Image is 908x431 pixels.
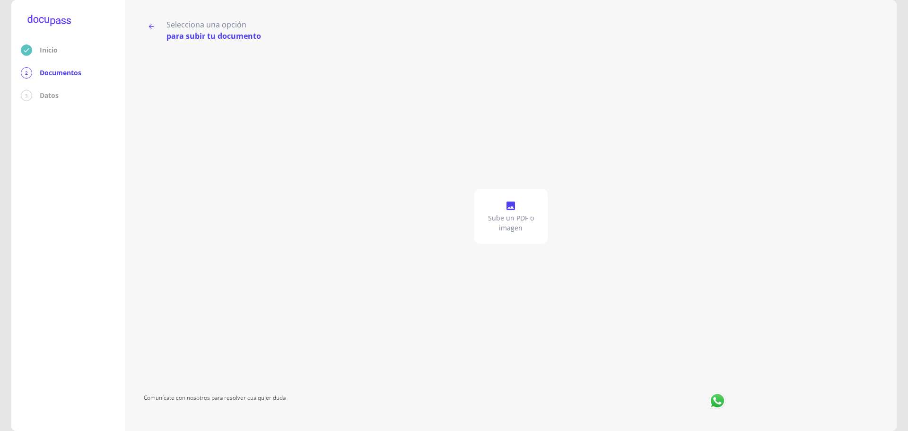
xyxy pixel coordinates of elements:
[40,91,59,100] p: Datos
[21,9,78,33] img: logo
[708,391,727,410] img: whatsapp logo
[40,68,81,78] p: Documentos
[166,19,261,30] p: Selecciona una opción
[166,30,261,42] p: para subir tu documento
[40,45,58,55] p: Inicio
[21,67,32,79] div: 2
[478,213,544,232] p: Sube un PDF o imagen
[144,391,694,412] p: Comunícate con nosotros para resolver cualquier duda
[21,90,32,101] div: 3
